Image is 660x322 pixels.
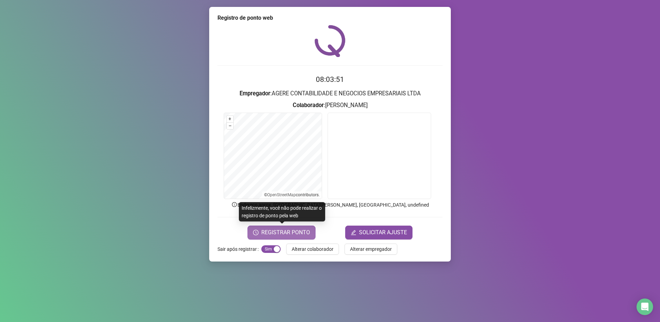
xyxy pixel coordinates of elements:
[293,102,324,108] strong: Colaborador
[217,101,443,110] h3: : [PERSON_NAME]
[267,192,296,197] a: OpenStreetMap
[247,226,316,239] button: REGISTRAR PONTO
[314,25,346,57] img: QRPoint
[227,116,233,122] button: +
[217,244,261,255] label: Sair após registrar
[217,14,443,22] div: Registro de ponto web
[239,202,325,221] div: Infelizmente, você não pode realizar o registro de ponto pela web
[217,89,443,98] h3: : AGERE CONTABILIDADE E NEGOCIOS EMPRESARIAIS LTDA
[292,245,333,253] span: Alterar colaborador
[264,192,320,197] li: © contributors.
[344,244,397,255] button: Alterar empregador
[231,201,237,208] span: info-circle
[350,245,392,253] span: Alterar empregador
[253,230,259,235] span: clock-circle
[637,299,653,315] div: Open Intercom Messenger
[345,226,412,239] button: editSOLICITAR AJUSTE
[351,230,356,235] span: edit
[286,244,339,255] button: Alterar colaborador
[261,228,310,237] span: REGISTRAR PONTO
[217,201,443,209] p: Endereço aprox. : [GEOGRAPHIC_DATA][PERSON_NAME], [GEOGRAPHIC_DATA], undefined
[316,75,344,84] time: 08:03:51
[240,90,270,97] strong: Empregador
[227,123,233,129] button: –
[359,228,407,237] span: SOLICITAR AJUSTE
